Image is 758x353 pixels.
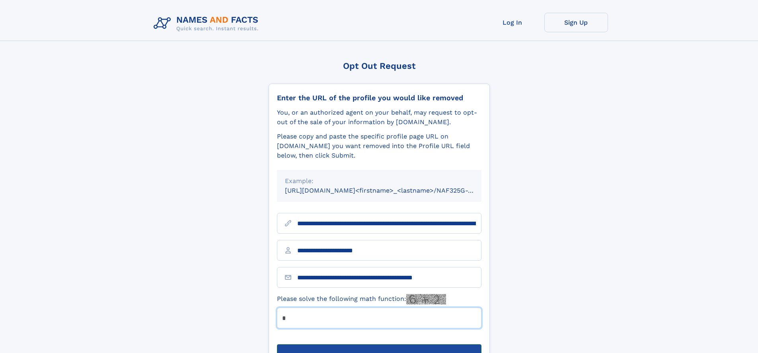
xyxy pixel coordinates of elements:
[150,13,265,34] img: Logo Names and Facts
[277,108,481,127] div: You, or an authorized agent on your behalf, may request to opt-out of the sale of your informatio...
[285,176,474,186] div: Example:
[481,13,544,32] a: Log In
[285,187,497,194] small: [URL][DOMAIN_NAME]<firstname>_<lastname>/NAF325G-xxxxxxxx
[269,61,490,71] div: Opt Out Request
[277,94,481,102] div: Enter the URL of the profile you would like removed
[544,13,608,32] a: Sign Up
[277,132,481,160] div: Please copy and paste the specific profile page URL on [DOMAIN_NAME] you want removed into the Pr...
[277,294,446,304] label: Please solve the following math function:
